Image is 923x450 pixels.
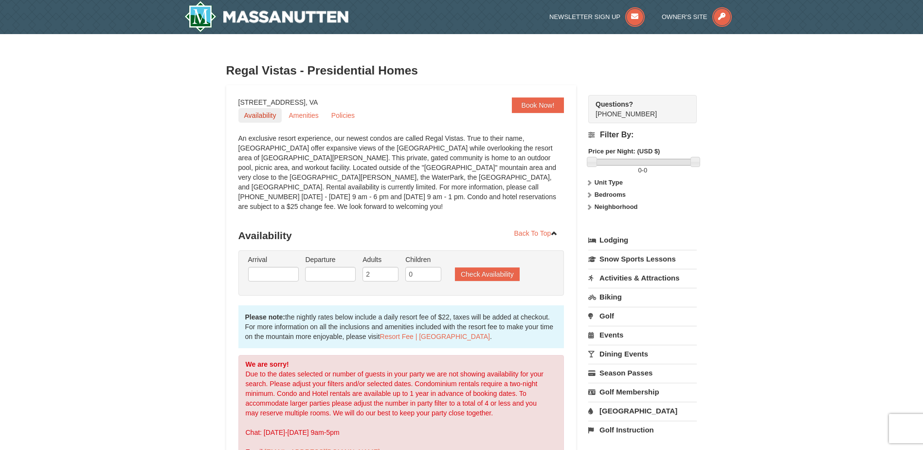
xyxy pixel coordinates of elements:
a: Back To Top [508,226,564,241]
div: An exclusive resort experience, our newest condos are called Regal Vistas. True to their name, [G... [238,133,564,221]
a: Golf Membership [588,383,697,401]
a: Amenities [283,108,324,123]
strong: Price per Night: (USD $) [588,148,660,155]
strong: Please note: [245,313,285,321]
a: Availability [238,108,282,123]
a: Newsletter Sign Up [549,13,645,20]
img: Massanutten Resort Logo [184,1,349,32]
span: [PHONE_NUMBER] [596,99,679,118]
a: Snow Sports Lessons [588,250,697,268]
a: Massanutten Resort [184,1,349,32]
strong: We are sorry! [246,360,289,368]
a: Golf [588,307,697,325]
span: Newsletter Sign Up [549,13,620,20]
strong: Unit Type [595,179,623,186]
h3: Availability [238,226,564,245]
a: Lodging [588,231,697,249]
a: Dining Events [588,345,697,363]
label: Departure [305,255,356,264]
h4: Filter By: [588,131,697,139]
a: Season Passes [588,364,697,382]
a: Biking [588,288,697,306]
span: Owner's Site [662,13,707,20]
span: 0 [638,167,641,174]
label: Adults [362,255,398,264]
strong: Bedrooms [595,191,626,198]
a: Resort Fee | [GEOGRAPHIC_DATA] [380,333,490,340]
button: Check Availability [455,267,520,281]
a: Golf Instruction [588,421,697,439]
h3: Regal Vistas - Presidential Homes [226,61,697,80]
strong: Questions? [596,100,633,108]
label: Arrival [248,255,299,264]
a: Events [588,326,697,344]
a: Owner's Site [662,13,732,20]
div: the nightly rates below include a daily resort fee of $22, taxes will be added at checkout. For m... [238,305,564,348]
a: Activities & Attractions [588,269,697,287]
span: 0 [644,167,647,174]
a: Policies [326,108,361,123]
a: [GEOGRAPHIC_DATA] [588,402,697,420]
strong: Neighborhood [595,203,638,210]
a: Book Now! [512,97,564,113]
label: Children [405,255,441,264]
label: - [588,166,697,175]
